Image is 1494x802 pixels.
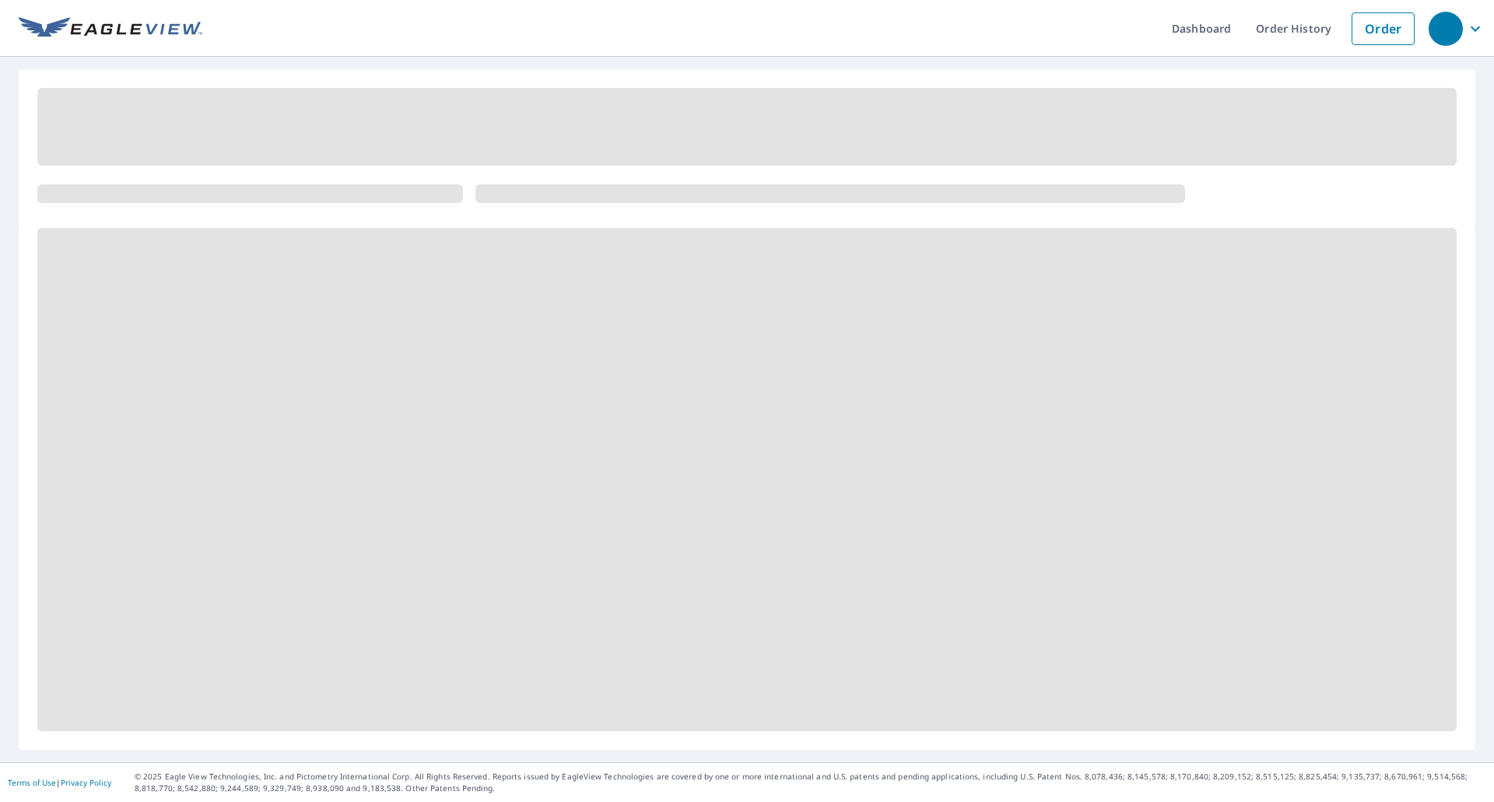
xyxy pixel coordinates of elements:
[1352,12,1415,45] a: Order
[8,778,111,787] p: |
[61,777,111,788] a: Privacy Policy
[135,771,1486,794] p: © 2025 Eagle View Technologies, Inc. and Pictometry International Corp. All Rights Reserved. Repo...
[19,17,202,40] img: EV Logo
[8,777,56,788] a: Terms of Use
